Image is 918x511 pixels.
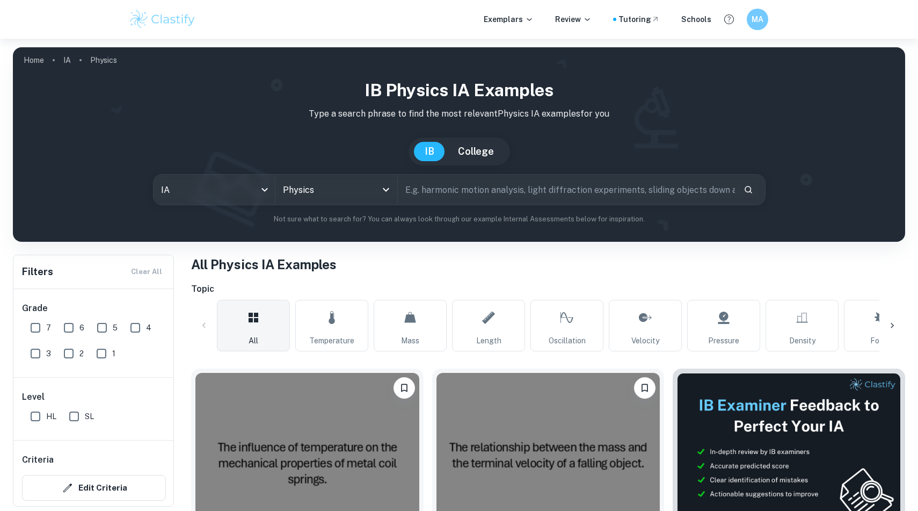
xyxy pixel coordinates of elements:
span: Density [789,335,815,347]
span: 7 [46,322,51,334]
p: Review [555,13,592,25]
span: Pressure [708,335,739,347]
button: Search [739,181,757,199]
span: Temperature [309,335,354,347]
span: 6 [79,322,84,334]
button: IB [414,142,445,161]
span: 5 [113,322,118,334]
p: Type a search phrase to find the most relevant Physics IA examples for you [21,107,897,120]
h6: MA [752,13,764,25]
button: Help and Feedback [720,10,738,28]
a: Schools [681,13,711,25]
button: Edit Criteria [22,475,166,501]
span: Force [870,335,891,347]
span: All [249,335,258,347]
h1: IB Physics IA examples [21,77,897,103]
h6: Topic [191,283,905,296]
img: Clastify logo [128,9,196,30]
div: IA [154,175,275,205]
img: profile cover [13,47,905,242]
a: Tutoring [618,13,660,25]
a: Home [24,53,44,68]
button: Bookmark [394,377,415,399]
button: Bookmark [634,377,655,399]
a: IA [63,53,71,68]
p: Exemplars [484,13,534,25]
button: MA [747,9,768,30]
h6: Grade [22,302,166,315]
span: Oscillation [549,335,586,347]
span: Length [476,335,501,347]
h6: Level [22,391,166,404]
span: 1 [112,348,115,359]
p: Not sure what to search for? You can always look through our example Internal Assessments below f... [21,214,897,225]
span: Mass [401,335,419,347]
h6: Criteria [22,454,54,466]
button: Open [378,182,394,197]
h1: All Physics IA Examples [191,255,905,274]
span: Velocity [631,335,659,347]
span: SL [85,411,94,422]
p: Physics [90,54,117,66]
span: HL [46,411,56,422]
button: College [447,142,505,161]
input: E.g. harmonic motion analysis, light diffraction experiments, sliding objects down a ramp... [398,175,734,205]
span: 2 [79,348,84,359]
span: 4 [146,322,151,334]
span: 3 [46,348,51,359]
h6: Filters [22,264,53,279]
